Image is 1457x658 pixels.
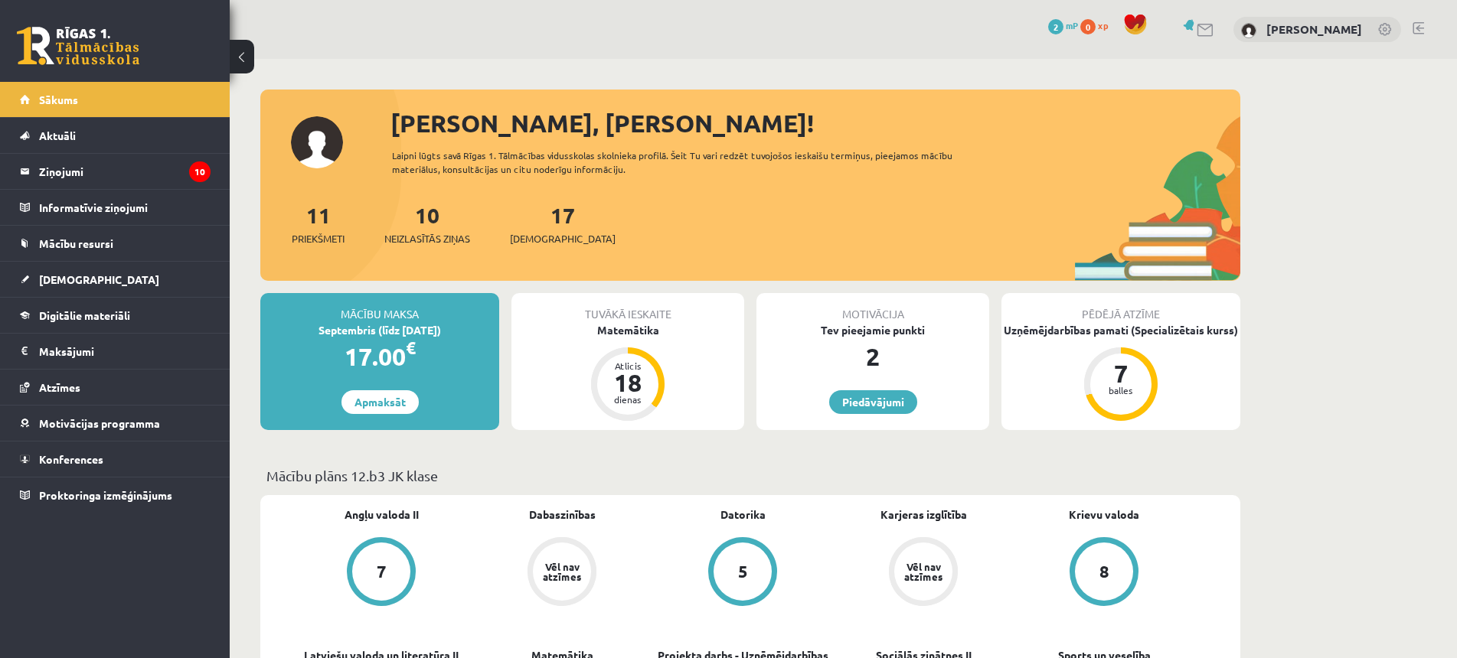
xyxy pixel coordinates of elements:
[39,154,211,189] legend: Ziņojumi
[1048,19,1063,34] span: 2
[880,507,967,523] a: Karjeras izglītība
[1098,361,1144,386] div: 7
[738,563,748,580] div: 5
[189,161,211,182] i: 10
[1098,386,1144,395] div: balles
[39,416,160,430] span: Motivācijas programma
[390,105,1240,142] div: [PERSON_NAME], [PERSON_NAME]!
[1001,293,1240,322] div: Pēdējā atzīme
[1048,19,1078,31] a: 2 mP
[1080,19,1116,31] a: 0 xp
[377,563,387,580] div: 7
[541,562,583,581] div: Vēl nav atzīmes
[392,148,980,176] div: Laipni lūgts savā Rīgas 1. Tālmācības vidusskolas skolnieka profilā. Šeit Tu vari redzēt tuvojošo...
[20,477,211,513] a: Proktoringa izmēģinājums
[829,390,917,414] a: Piedāvājumi
[39,380,80,394] span: Atzīmes
[292,201,345,246] a: 11Priekšmeti
[605,370,651,395] div: 18
[39,236,113,250] span: Mācību resursi
[39,308,130,322] span: Digitālie materiāli
[605,395,651,404] div: dienas
[292,231,345,246] span: Priekšmeti
[20,370,211,405] a: Atzīmes
[1001,322,1240,423] a: Uzņēmējdarbības pamati (Specializētais kurss) 7 balles
[39,272,159,286] span: [DEMOGRAPHIC_DATA]
[1098,19,1108,31] span: xp
[20,190,211,225] a: Informatīvie ziņojumi
[17,27,139,65] a: Rīgas 1. Tālmācības vidusskola
[384,231,470,246] span: Neizlasītās ziņas
[1001,322,1240,338] div: Uzņēmējdarbības pamati (Specializētais kurss)
[1099,563,1109,580] div: 8
[20,441,211,477] a: Konferences
[406,337,416,359] span: €
[39,93,78,106] span: Sākums
[291,537,472,609] a: 7
[20,406,211,441] a: Motivācijas programma
[1014,537,1194,609] a: 8
[511,322,744,423] a: Matemātika Atlicis 18 dienas
[20,82,211,117] a: Sākums
[39,452,103,466] span: Konferences
[902,562,945,581] div: Vēl nav atzīmes
[39,334,211,369] legend: Maksājumi
[756,338,989,375] div: 2
[529,507,596,523] a: Dabaszinības
[720,507,766,523] a: Datorika
[341,390,419,414] a: Apmaksāt
[20,298,211,333] a: Digitālie materiāli
[1266,21,1362,37] a: [PERSON_NAME]
[833,537,1014,609] a: Vēl nav atzīmes
[652,537,833,609] a: 5
[260,293,499,322] div: Mācību maksa
[1241,23,1256,38] img: Ralfs Rao
[266,465,1234,486] p: Mācību plāns 12.b3 JK klase
[260,338,499,375] div: 17.00
[345,507,419,523] a: Angļu valoda II
[39,190,211,225] legend: Informatīvie ziņojumi
[510,231,616,246] span: [DEMOGRAPHIC_DATA]
[39,488,172,502] span: Proktoringa izmēģinājums
[1069,507,1139,523] a: Krievu valoda
[20,334,211,369] a: Maksājumi
[260,322,499,338] div: Septembris (līdz [DATE])
[756,293,989,322] div: Motivācija
[20,118,211,153] a: Aktuāli
[20,226,211,261] a: Mācību resursi
[756,322,989,338] div: Tev pieejamie punkti
[39,129,76,142] span: Aktuāli
[20,154,211,189] a: Ziņojumi10
[384,201,470,246] a: 10Neizlasītās ziņas
[511,322,744,338] div: Matemātika
[510,201,616,246] a: 17[DEMOGRAPHIC_DATA]
[1066,19,1078,31] span: mP
[1080,19,1096,34] span: 0
[511,293,744,322] div: Tuvākā ieskaite
[20,262,211,297] a: [DEMOGRAPHIC_DATA]
[605,361,651,370] div: Atlicis
[472,537,652,609] a: Vēl nav atzīmes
